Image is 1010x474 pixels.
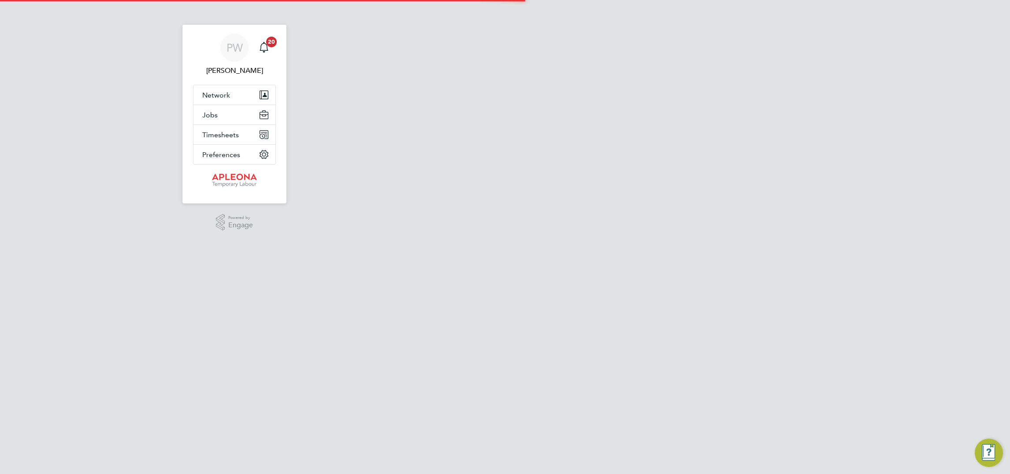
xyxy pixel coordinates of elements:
span: Jobs [202,111,218,119]
button: Network [193,85,275,105]
a: PW[PERSON_NAME] [193,34,276,76]
button: Engage Resource Center [975,439,1003,467]
button: Jobs [193,105,275,124]
span: 20 [266,37,277,47]
span: Preferences [202,150,240,159]
span: PW [227,42,243,53]
button: Preferences [193,145,275,164]
span: Timesheets [202,131,239,139]
button: Timesheets [193,125,275,144]
span: Network [202,91,230,99]
nav: Main navigation [182,25,286,203]
span: Phil Waite [193,65,276,76]
span: Powered by [228,214,253,222]
span: Engage [228,222,253,229]
a: Powered byEngage [216,214,253,231]
a: 20 [255,34,273,62]
img: apleona-logo-retina.png [212,173,257,188]
a: Go to home page [193,173,276,188]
